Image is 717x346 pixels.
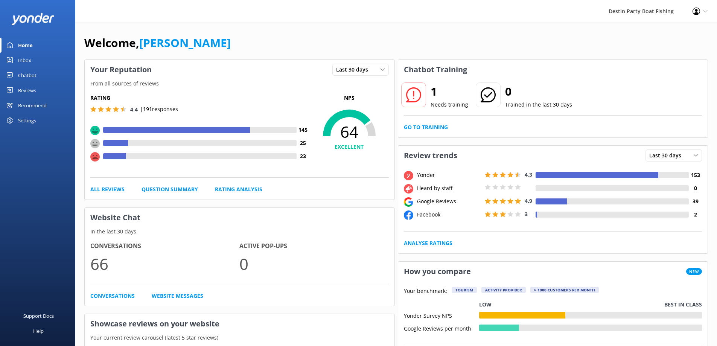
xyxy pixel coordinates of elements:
div: > 1000 customers per month [530,287,599,293]
p: In the last 30 days [85,227,394,236]
div: Google Reviews [415,197,483,206]
p: NPS [310,94,389,102]
p: 66 [90,251,239,276]
a: Conversations [90,292,135,300]
span: New [686,268,702,275]
div: Support Docs [23,308,54,323]
h3: Chatbot Training [398,60,473,79]
p: Needs training [431,101,468,109]
p: From all sources of reviews [85,79,394,88]
div: Activity Provider [481,287,526,293]
p: Trained in the last 30 days [505,101,572,109]
h3: How you compare [398,262,476,281]
a: [PERSON_NAME] [139,35,231,50]
h2: 0 [505,82,572,101]
h5: Rating [90,94,310,102]
p: 0 [239,251,388,276]
div: Help [33,323,44,338]
p: Your current review carousel (latest 5 star reviews) [85,334,394,342]
h4: 25 [297,139,310,147]
h3: Showcase reviews on your website [85,314,394,334]
span: 4.4 [130,106,138,113]
a: Go to Training [404,123,448,131]
p: Best in class [664,300,702,309]
p: | 191 responses [140,105,178,113]
span: 4.9 [525,197,532,204]
div: Facebook [415,210,483,219]
h4: 145 [297,126,310,134]
div: Heard by staff [415,184,483,192]
div: Reviews [18,83,36,98]
h3: Your Reputation [85,60,157,79]
a: Analyse Ratings [404,239,452,247]
span: Last 30 days [649,151,686,160]
div: Yonder Survey NPS [404,312,479,319]
div: Chatbot [18,68,37,83]
h4: 0 [689,184,702,192]
h2: 1 [431,82,468,101]
a: All Reviews [90,185,125,194]
h4: 23 [297,152,310,160]
h4: Active Pop-ups [239,241,388,251]
span: Last 30 days [336,66,373,74]
div: Yonder [415,171,483,179]
div: Inbox [18,53,31,68]
h4: Conversations [90,241,239,251]
span: 4.3 [525,171,532,178]
h4: 39 [689,197,702,206]
a: Rating Analysis [215,185,262,194]
h3: Review trends [398,146,463,165]
div: Tourism [452,287,477,293]
h4: 2 [689,210,702,219]
span: 3 [525,210,528,218]
a: Question Summary [142,185,198,194]
a: Website Messages [152,292,203,300]
p: Your benchmark: [404,287,447,296]
h4: EXCELLENT [310,143,389,151]
div: Home [18,38,33,53]
div: Recommend [18,98,47,113]
h1: Welcome, [84,34,231,52]
p: Low [479,300,492,309]
div: Settings [18,113,36,128]
h3: Website Chat [85,208,394,227]
div: Google Reviews per month [404,325,479,331]
h4: 153 [689,171,702,179]
img: yonder-white-logo.png [11,13,55,25]
span: 64 [310,122,389,141]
